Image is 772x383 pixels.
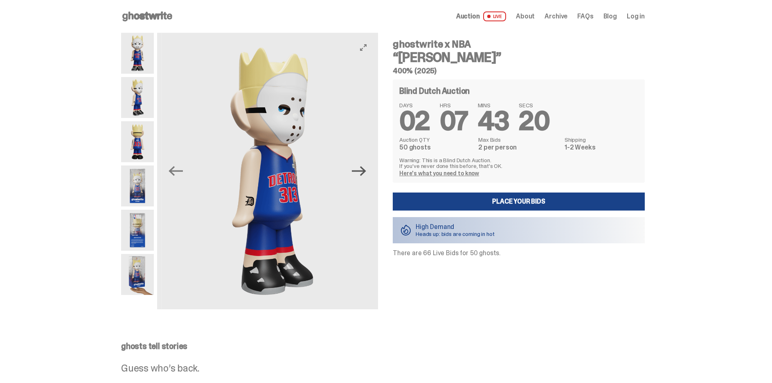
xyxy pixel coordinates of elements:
[416,224,495,230] p: High Demand
[393,39,645,49] h4: ghostwrite x NBA
[121,210,154,251] img: Eminem_NBA_400_13.png
[478,137,560,143] dt: Max Bids
[399,102,430,108] span: DAYS
[121,254,154,295] img: eminem%20scale.png
[478,144,560,151] dd: 2 per person
[416,231,495,237] p: Heads up: bids are coming in hot
[399,144,473,151] dd: 50 ghosts
[121,165,154,206] img: Eminem_NBA_400_12.png
[603,13,617,20] a: Blog
[440,104,468,138] span: 07
[399,104,430,138] span: 02
[399,170,479,177] a: Here's what you need to know
[478,104,509,138] span: 43
[519,102,549,108] span: SECS
[577,13,593,20] a: FAQs
[516,13,535,20] a: About
[399,137,473,143] dt: Auction QTY
[456,13,480,20] span: Auction
[483,11,506,21] span: LIVE
[167,162,185,180] button: Previous
[399,157,638,169] p: Warning: This is a Blind Dutch Auction. If you’ve never done this before, that’s OK.
[393,51,645,64] h3: “[PERSON_NAME]”
[478,102,509,108] span: MINS
[358,43,368,52] button: View full-screen
[121,342,645,350] p: ghosts tell stories
[456,11,506,21] a: Auction LIVE
[565,144,638,151] dd: 1-2 Weeks
[393,193,645,211] a: Place your Bids
[121,33,154,74] img: Copy%20of%20Eminem_NBA_400_1.png
[545,13,567,20] a: Archive
[121,77,154,118] img: Copy%20of%20Eminem_NBA_400_3.png
[393,250,645,256] p: There are 66 Live Bids for 50 ghosts.
[121,121,154,162] img: Copy%20of%20Eminem_NBA_400_6.png
[519,104,549,138] span: 20
[161,33,382,309] img: Copy%20of%20Eminem_NBA_400_3.png
[399,87,470,95] h4: Blind Dutch Auction
[565,137,638,143] dt: Shipping
[350,162,368,180] button: Next
[440,102,468,108] span: HRS
[393,67,645,75] h5: 400% (2025)
[627,13,645,20] a: Log in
